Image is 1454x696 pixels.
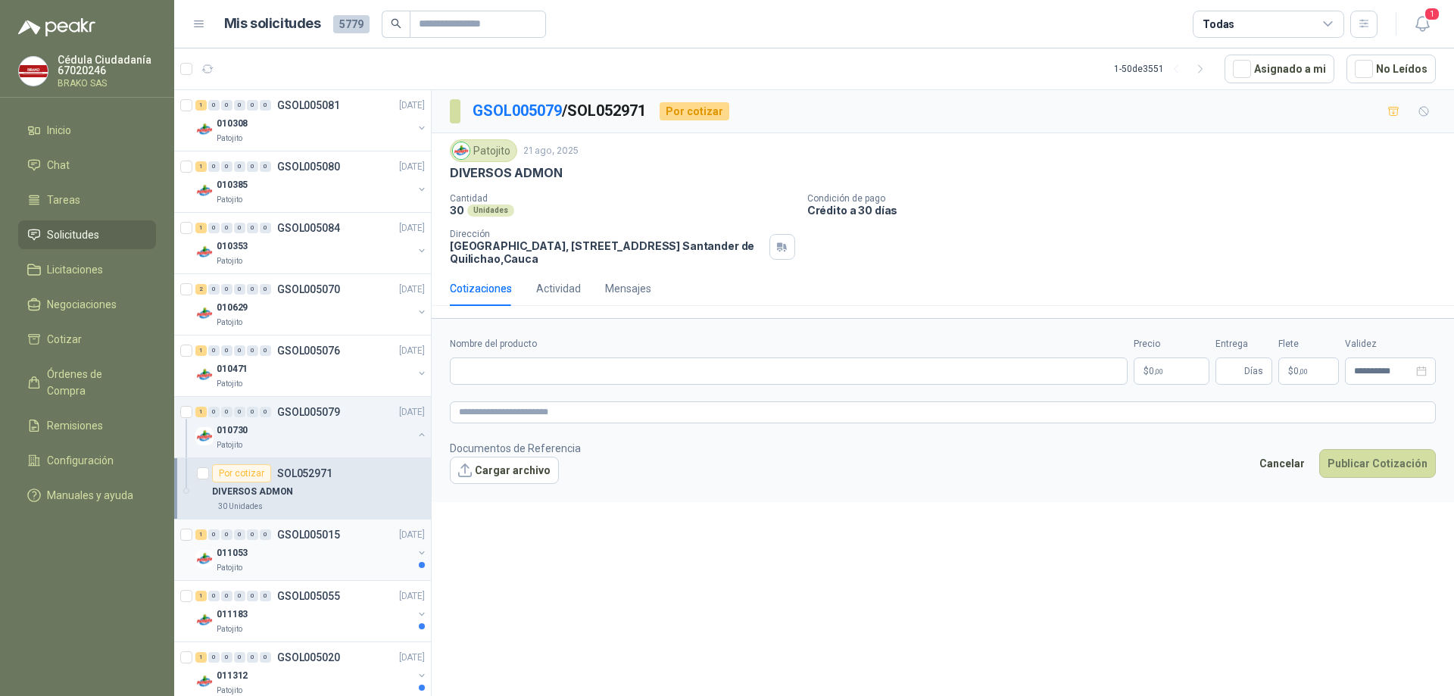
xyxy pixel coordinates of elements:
a: Configuración [18,446,156,475]
div: 0 [260,223,271,233]
img: Company Logo [195,243,214,261]
p: [DATE] [399,160,425,174]
label: Flete [1278,337,1339,351]
p: [DATE] [399,651,425,665]
p: Documentos de Referencia [450,440,581,457]
div: 0 [221,591,232,601]
div: 0 [221,161,232,172]
div: 0 [247,591,258,601]
div: 1 [195,529,207,540]
img: Company Logo [453,142,470,159]
h1: Mis solicitudes [224,13,321,35]
img: Company Logo [195,120,214,139]
span: Licitaciones [47,261,103,278]
div: 0 [221,284,232,295]
p: $0,00 [1134,357,1209,385]
div: 0 [260,345,271,356]
img: Company Logo [195,550,214,568]
div: Patojito [450,139,517,162]
div: 0 [247,284,258,295]
div: 2 [195,284,207,295]
p: GSOL005015 [277,529,340,540]
a: Chat [18,151,156,179]
div: 30 Unidades [212,501,269,513]
p: Patojito [217,562,242,574]
span: Tareas [47,192,80,208]
div: 1 [195,345,207,356]
div: 0 [234,345,245,356]
p: GSOL005076 [277,345,340,356]
div: 0 [221,529,232,540]
div: 0 [260,284,271,295]
div: 0 [234,100,245,111]
div: 0 [260,529,271,540]
p: GSOL005079 [277,407,340,417]
a: Manuales y ayuda [18,481,156,510]
p: GSOL005020 [277,652,340,663]
p: Dirección [450,229,763,239]
a: Licitaciones [18,255,156,284]
a: 1 0 0 0 0 0 GSOL005079[DATE] Company Logo010730Patojito [195,403,428,451]
div: 0 [221,407,232,417]
div: 0 [208,284,220,295]
a: 1 0 0 0 0 0 GSOL005080[DATE] Company Logo010385Patojito [195,158,428,206]
p: [DATE] [399,344,425,358]
p: [DATE] [399,221,425,236]
a: 1 0 0 0 0 0 GSOL005081[DATE] Company Logo010308Patojito [195,96,428,145]
div: 0 [247,223,258,233]
p: Cédula Ciudadanía 67020246 [58,55,156,76]
button: Cancelar [1251,449,1313,478]
p: BRAKO SAS [58,79,156,88]
img: Company Logo [195,673,214,691]
div: 0 [260,100,271,111]
div: 0 [247,100,258,111]
a: 1 0 0 0 0 0 GSOL005084[DATE] Company Logo010353Patojito [195,219,428,267]
span: Manuales y ayuda [47,487,133,504]
span: Remisiones [47,417,103,434]
div: 0 [208,223,220,233]
span: Cotizar [47,331,82,348]
button: 1 [1409,11,1436,38]
p: GSOL005081 [277,100,340,111]
a: Inicio [18,116,156,145]
div: 0 [234,591,245,601]
div: 0 [221,652,232,663]
a: Solicitudes [18,220,156,249]
div: 0 [234,529,245,540]
p: Patojito [217,623,242,635]
button: Asignado a mi [1225,55,1334,83]
p: / SOL052971 [473,99,647,123]
p: $ 0,00 [1278,357,1339,385]
p: Condición de pago [807,193,1448,204]
a: 1 0 0 0 0 0 GSOL005055[DATE] Company Logo011183Patojito [195,587,428,635]
div: Por cotizar [660,102,729,120]
div: 0 [247,161,258,172]
a: 1 0 0 0 0 0 GSOL005015[DATE] Company Logo011053Patojito [195,526,428,574]
div: 0 [234,284,245,295]
span: Días [1244,358,1263,384]
p: [DATE] [399,528,425,542]
a: Negociaciones [18,290,156,319]
p: GSOL005080 [277,161,340,172]
span: Chat [47,157,70,173]
a: Cotizar [18,325,156,354]
div: 0 [208,161,220,172]
div: 1 [195,591,207,601]
a: Por cotizarSOL052971DIVERSOS ADMON30 Unidades [174,458,431,520]
p: [GEOGRAPHIC_DATA], [STREET_ADDRESS] Santander de Quilichao , Cauca [450,239,763,265]
p: 010471 [217,362,248,376]
p: 010308 [217,117,248,131]
span: Inicio [47,122,71,139]
button: Cargar archivo [450,457,559,484]
div: 0 [260,407,271,417]
a: GSOL005079 [473,101,562,120]
span: 0 [1149,367,1163,376]
span: $ [1288,367,1293,376]
p: Patojito [217,378,242,390]
span: Órdenes de Compra [47,366,142,399]
img: Logo peakr [18,18,95,36]
a: 2 0 0 0 0 0 GSOL005070[DATE] Company Logo010629Patojito [195,280,428,329]
div: 1 [195,407,207,417]
a: 1 0 0 0 0 0 GSOL005076[DATE] Company Logo010471Patojito [195,342,428,390]
p: DIVERSOS ADMON [212,485,293,499]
